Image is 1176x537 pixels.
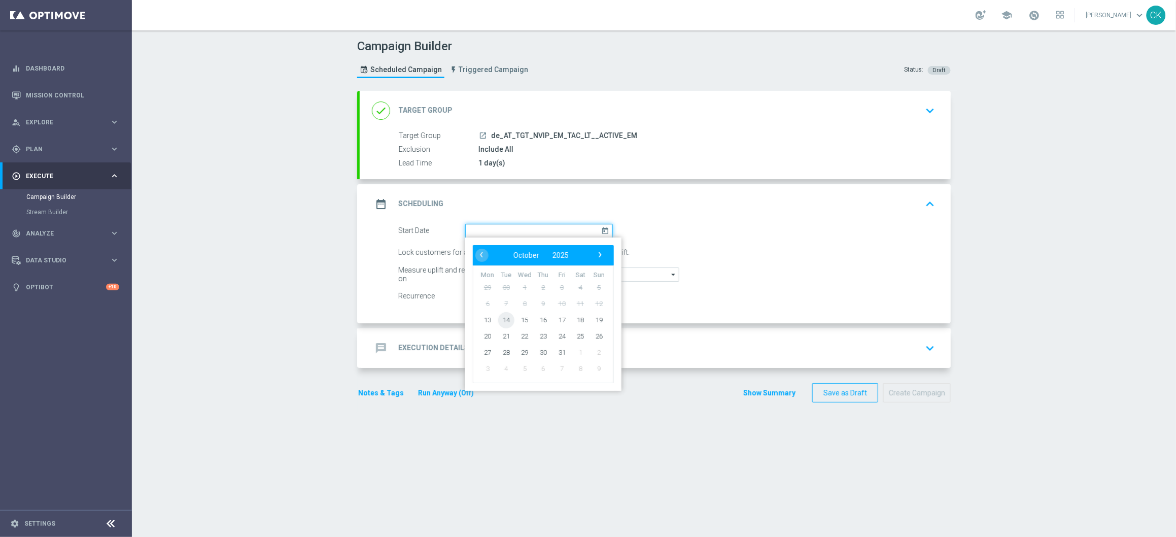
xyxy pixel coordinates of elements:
[479,295,496,312] span: 6
[372,101,939,120] div: done Target Group keyboard_arrow_down
[516,360,533,377] span: 5
[11,172,120,180] button: play_circle_outline Execute keyboard_arrow_right
[498,295,514,312] span: 7
[921,194,939,214] button: keyboard_arrow_up
[554,279,570,295] span: 3
[11,118,120,126] button: person_search Explore keyboard_arrow_right
[479,279,496,295] span: 29
[554,295,570,312] span: 10
[572,328,589,344] span: 25
[572,360,589,377] span: 8
[904,65,924,75] div: Status:
[535,295,551,312] span: 9
[516,312,533,328] span: 15
[515,271,534,280] th: weekday
[591,312,607,328] span: 19
[498,344,514,360] span: 28
[554,344,570,360] span: 31
[12,172,110,181] div: Execute
[372,339,390,357] i: message
[572,279,589,295] span: 4
[26,257,110,263] span: Data Studio
[546,249,575,262] button: 2025
[513,251,539,259] span: October
[372,195,390,213] i: date_range
[372,102,390,120] i: done
[479,344,496,360] span: 27
[12,118,110,127] div: Explore
[535,279,551,295] span: 2
[1085,8,1147,23] a: [PERSON_NAME]keyboard_arrow_down
[479,131,487,140] i: launch
[928,65,951,74] colored-tag: Draft
[398,246,517,260] div: Lock customers for a duration of
[11,283,120,291] button: lightbulb Optibot +10
[12,229,110,238] div: Analyze
[554,328,570,344] span: 24
[11,91,120,99] button: Mission Control
[357,61,444,78] a: Scheduled Campaign
[26,208,106,216] a: Stream Builder
[12,82,119,109] div: Mission Control
[399,131,478,141] label: Target Group
[572,295,589,312] span: 11
[12,145,110,154] div: Plan
[357,39,533,54] h1: Campaign Builder
[11,256,120,264] button: Data Studio keyboard_arrow_right
[372,339,939,358] div: message Execution Details keyboard_arrow_down
[110,228,119,238] i: keyboard_arrow_right
[601,224,613,235] i: today
[26,189,131,205] div: Campaign Builder
[534,271,553,280] th: weekday
[475,249,606,262] bs-datepicker-navigation-view: ​ ​ ​
[398,343,469,353] h2: Execution Details
[24,521,55,527] a: Settings
[12,64,21,73] i: equalizer
[399,145,478,154] label: Exclusion
[535,312,551,328] span: 16
[110,255,119,265] i: keyboard_arrow_right
[478,144,931,154] div: Include All
[26,173,110,179] span: Execute
[11,145,120,153] div: gps_fixed Plan keyboard_arrow_right
[479,360,496,377] span: 3
[507,249,546,262] button: October
[535,360,551,377] span: 6
[498,279,514,295] span: 30
[479,312,496,328] span: 13
[398,289,465,304] div: Recurrence
[370,65,442,74] span: Scheduled Campaign
[11,64,120,73] button: equalizer Dashboard
[478,158,931,168] div: 1 day(s)
[398,224,465,238] div: Start Date
[399,159,478,168] label: Lead Time
[933,67,946,74] span: Draft
[669,268,679,281] i: arrow_drop_down
[12,274,119,300] div: Optibot
[26,193,106,201] a: Campaign Builder
[491,131,637,141] span: de_AT_TGT_NVIP_EM_TAC_LT__ACTIVE_EM
[465,238,621,391] bs-datepicker-container: calendar
[552,271,571,280] th: weekday
[475,249,489,262] button: ‹
[26,82,119,109] a: Mission Control
[26,146,110,152] span: Plan
[591,360,607,377] span: 9
[26,55,119,82] a: Dashboard
[743,387,796,399] button: Show Summary
[12,172,21,181] i: play_circle_outline
[110,171,119,181] i: keyboard_arrow_right
[1147,6,1166,25] div: CK
[475,248,488,261] span: ‹
[12,118,21,127] i: person_search
[591,344,607,360] span: 2
[591,328,607,344] span: 26
[498,312,514,328] span: 14
[812,383,878,403] button: Save as Draft
[590,271,608,280] th: weekday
